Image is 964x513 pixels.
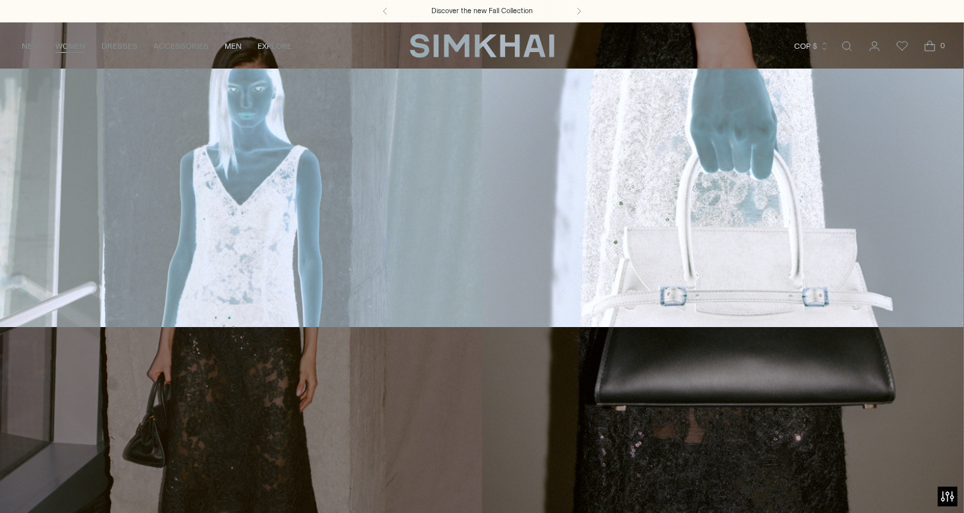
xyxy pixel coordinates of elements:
[834,33,860,59] a: Open search modal
[22,32,40,61] a: NEW
[153,32,209,61] a: ACCESSORIES
[257,32,292,61] a: EXPLORE
[917,33,943,59] a: Open cart modal
[936,40,948,51] span: 0
[410,33,554,59] a: SIMKHAI
[431,6,533,16] a: Discover the new Fall Collection
[861,33,888,59] a: Go to the account page
[225,32,242,61] a: MEN
[55,32,86,61] a: WOMEN
[889,33,915,59] a: Wishlist
[794,32,829,61] button: COP $
[101,32,138,61] a: DRESSES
